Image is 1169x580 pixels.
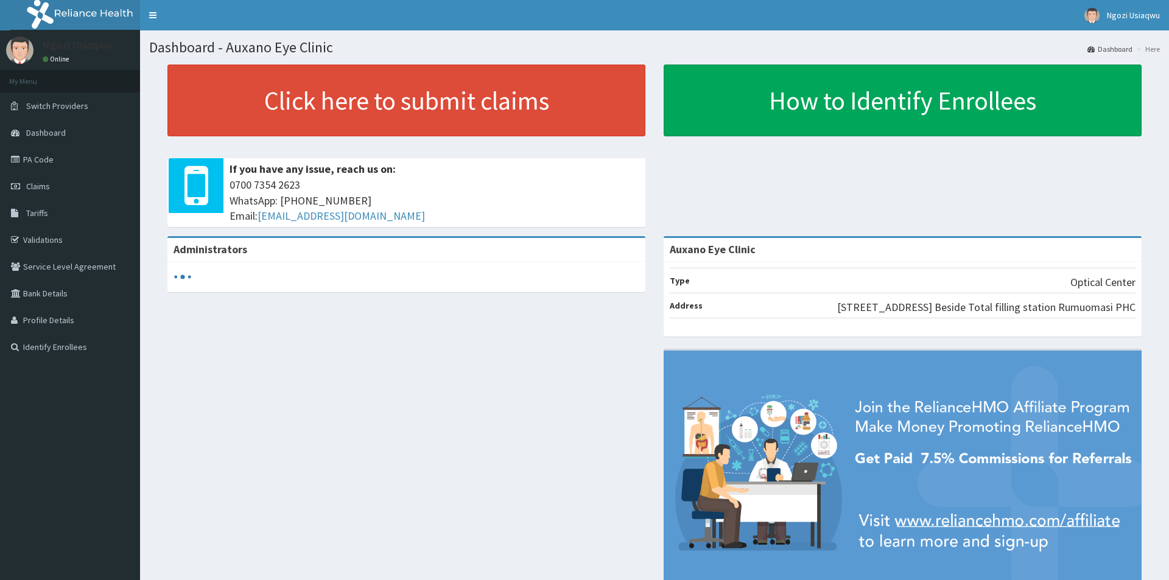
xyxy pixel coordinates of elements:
span: Claims [26,181,50,192]
span: Switch Providers [26,100,88,111]
a: How to Identify Enrollees [664,65,1142,136]
a: Online [43,55,72,63]
p: [STREET_ADDRESS] Beside Total filling station Rumuomasi PHC [837,299,1136,315]
span: Dashboard [26,127,66,138]
b: Type [670,275,690,286]
span: 0700 7354 2623 WhatsApp: [PHONE_NUMBER] Email: [230,177,639,224]
strong: Auxano Eye Clinic [670,242,756,256]
p: Ngozi Usiaqwu [43,40,111,51]
a: Click here to submit claims [167,65,645,136]
span: Tariffs [26,208,48,218]
img: User Image [1084,8,1100,23]
h1: Dashboard - Auxano Eye Clinic [149,40,1160,55]
img: User Image [6,37,33,64]
span: Ngozi Usiaqwu [1107,10,1160,21]
b: Address [670,300,703,311]
p: Optical Center [1070,274,1136,290]
b: Administrators [174,242,247,256]
b: If you have any issue, reach us on: [230,162,396,176]
a: Dashboard [1087,44,1132,54]
svg: audio-loading [174,268,192,286]
a: [EMAIL_ADDRESS][DOMAIN_NAME] [258,209,425,223]
li: Here [1134,44,1160,54]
